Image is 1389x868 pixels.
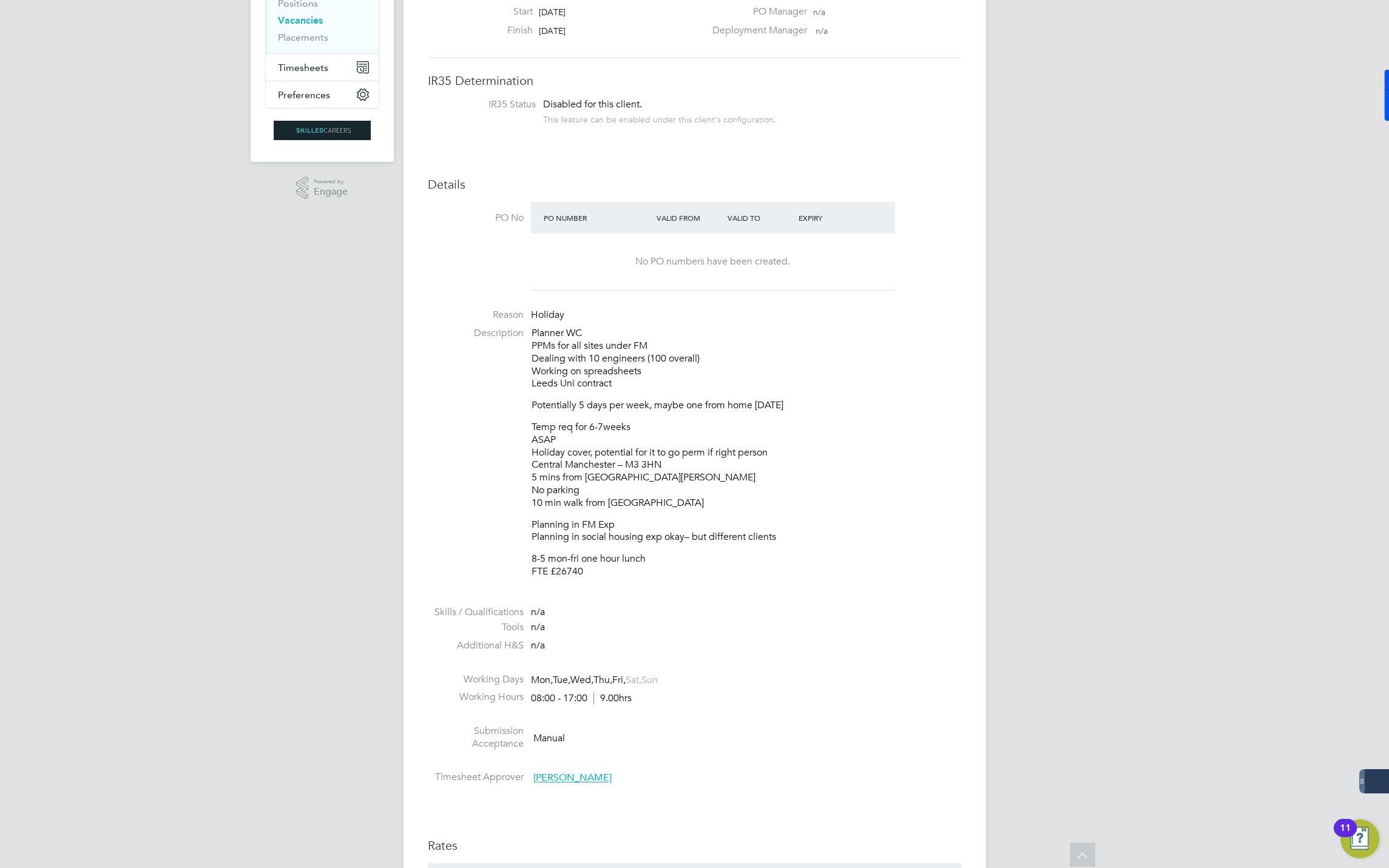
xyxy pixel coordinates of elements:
[428,73,962,89] h3: IR35 Determination
[593,692,632,704] span: 9.00hrs
[532,421,962,510] p: Temp req for 6-7weeks ASAP Holiday cover, potential for it to go perm if right person Central Man...
[612,674,626,686] span: Fri,
[593,674,612,686] span: Thu,
[725,207,796,229] div: Valid To
[296,177,348,200] a: Powered byEngage
[428,177,962,192] h3: Details
[314,177,348,187] span: Powered by
[531,606,545,618] span: n/a
[816,25,828,36] span: n/a
[543,255,883,268] div: No PO numbers have been created.
[466,24,533,37] label: Finish
[531,692,632,705] div: 08:00 - 17:00
[428,725,524,750] label: Submission Acceptance
[532,553,962,578] p: 8-5 mon-fri one hour lunch FTE £26740
[532,327,962,390] p: Planner WC PPMs for all sites under FM Dealing with 10 engineers (100 overall) Working on spreads...
[539,7,566,18] span: [DATE]
[705,5,807,18] label: PO Manager
[266,54,379,81] button: Timesheets
[532,519,962,544] p: Planning in FM Exp Planning in social housing exp okay– but different clients
[428,673,524,686] label: Working Days
[531,674,553,686] span: Mon,
[274,121,371,140] img: skilledcareers-logo-retina.png
[265,121,379,140] a: Go to home page
[533,732,565,744] span: Manual
[531,621,545,633] span: n/a
[278,15,323,26] a: Vacancies
[813,7,825,18] span: n/a
[266,81,379,108] button: Preferences
[428,327,524,340] label: Description
[796,207,867,229] div: Expiry
[428,212,524,224] label: PO No
[539,25,566,36] span: [DATE]
[654,207,725,229] div: Valid From
[533,772,612,784] span: [PERSON_NAME]
[543,98,642,110] span: Disabled for this client.
[278,62,328,73] span: Timesheets
[466,5,533,18] label: Start
[641,674,658,686] span: Sun
[428,838,962,853] h3: Rates
[428,309,524,321] label: Reason
[531,309,564,321] span: Holiday
[541,207,654,229] div: PO Number
[428,606,524,619] label: Skills / Qualifications
[278,32,328,43] a: Placements
[440,98,536,111] label: IR35 Status
[543,111,776,125] div: This feature can be enabled under this client's configuration.
[278,89,330,101] span: Preferences
[553,674,570,686] span: Tue,
[1340,819,1379,858] button: Open Resource Center, 11 new notifications
[570,674,593,686] span: Wed,
[1340,828,1351,844] div: 11
[314,187,348,197] span: Engage
[428,771,524,784] label: Timesheet Approver
[428,639,524,652] label: Additional H&S
[705,24,807,37] label: Deployment Manager
[626,674,641,686] span: Sat,
[428,621,524,634] label: Tools
[531,639,545,651] span: n/a
[532,399,962,412] p: Potentially 5 days per week, maybe one from home [DATE]
[428,691,524,704] label: Working Hours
